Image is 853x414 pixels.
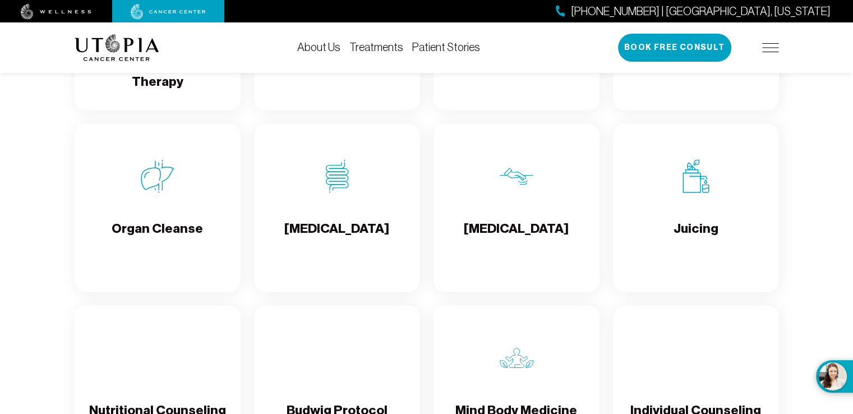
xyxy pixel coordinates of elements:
[284,220,389,256] h4: [MEDICAL_DATA]
[112,220,203,256] h4: Organ Cleanse
[349,41,403,53] a: Treatments
[500,159,533,193] img: Lymphatic Massage
[571,3,831,20] span: [PHONE_NUMBER] | [GEOGRAPHIC_DATA], [US_STATE]
[75,34,159,61] img: logo
[679,341,713,375] img: Individual Counseling
[464,220,569,256] h4: [MEDICAL_DATA]
[254,123,420,292] a: Colon Therapy[MEDICAL_DATA]
[75,123,241,292] a: Organ CleanseOrgan Cleanse
[556,3,831,20] a: [PHONE_NUMBER] | [GEOGRAPHIC_DATA], [US_STATE]
[21,4,91,20] img: wellness
[618,34,731,62] button: Book Free Consult
[141,341,174,375] img: Nutritional Counseling
[297,41,340,53] a: About Us
[412,41,480,53] a: Patient Stories
[500,341,533,375] img: Mind Body Medicine
[131,4,206,20] img: cancer center
[613,123,779,292] a: JuicingJuicing
[141,159,174,193] img: Organ Cleanse
[674,220,718,256] h4: Juicing
[679,159,713,193] img: Juicing
[434,123,600,292] a: Lymphatic Massage[MEDICAL_DATA]
[320,159,354,193] img: Colon Therapy
[320,341,354,375] img: Budwig Protocol
[762,43,779,52] img: icon-hamburger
